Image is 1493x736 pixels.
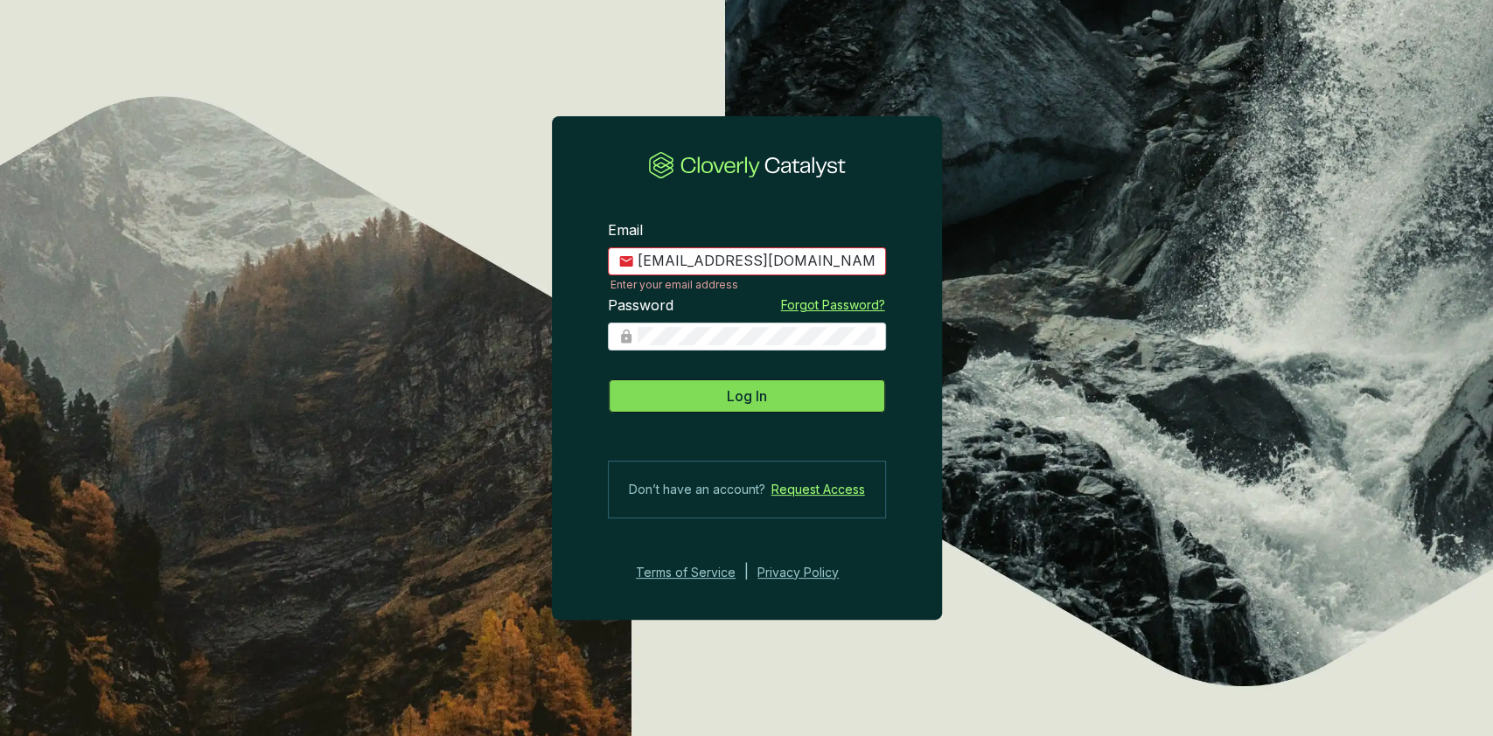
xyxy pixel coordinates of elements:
label: Password [608,296,673,316]
div: | [744,562,749,583]
input: Email [638,252,876,271]
button: Log In [608,378,886,413]
a: Terms of Service [631,562,736,583]
span: Don’t have an account? [629,479,765,500]
input: Password [638,327,876,346]
span: Log In [727,385,767,406]
a: Privacy Policy [757,562,862,583]
div: Enter your email address [610,278,886,292]
a: Forgot Password? [781,296,885,314]
a: Request Access [771,479,865,500]
label: Email [608,221,643,240]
